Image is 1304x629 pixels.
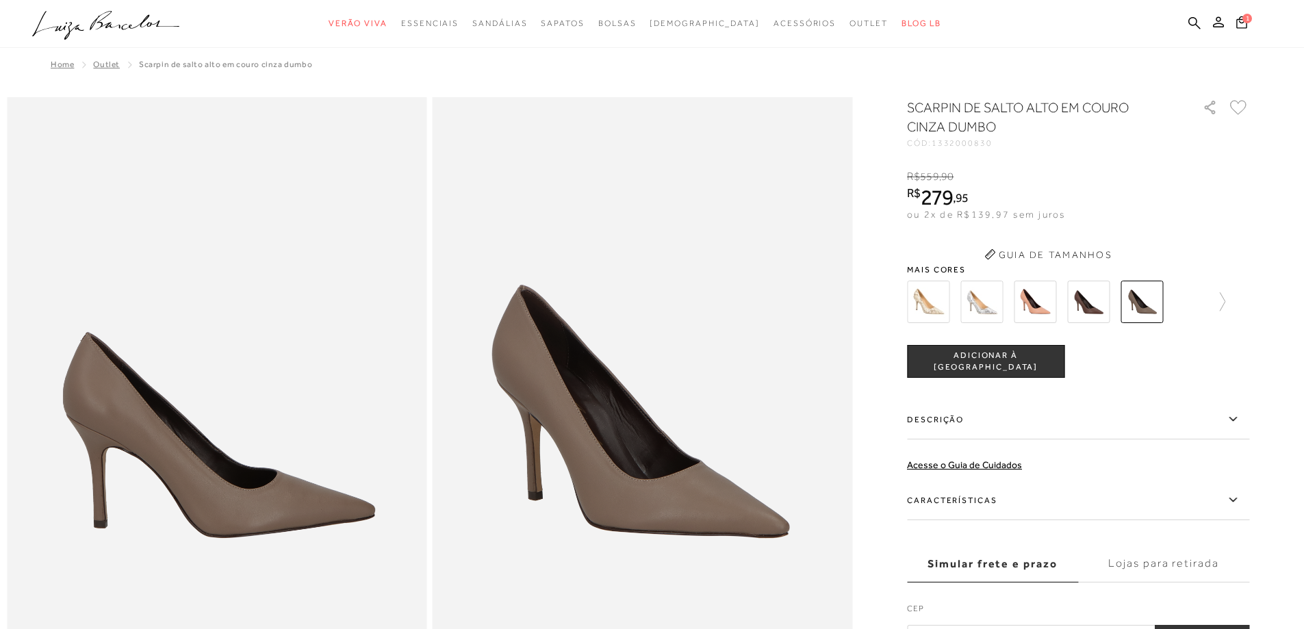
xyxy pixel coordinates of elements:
[329,11,387,36] a: categoryNavScreenReaderText
[907,602,1249,621] label: CEP
[1014,281,1056,323] img: SCARPIN DE SALTO ALTO EM COURO BEGE BLUSH
[907,187,921,199] i: R$
[541,18,584,28] span: Sapatos
[907,98,1164,136] h1: SCARPIN DE SALTO ALTO EM COURO CINZA DUMBO
[907,480,1249,520] label: Características
[598,18,637,28] span: Bolsas
[598,11,637,36] a: categoryNavScreenReaderText
[472,18,527,28] span: Sandálias
[329,18,387,28] span: Verão Viva
[907,459,1022,470] a: Acesse o Guia de Cuidados
[650,18,760,28] span: [DEMOGRAPHIC_DATA]
[907,345,1064,378] button: ADICIONAR À [GEOGRAPHIC_DATA]
[93,60,120,69] a: Outlet
[907,139,1181,147] div: CÓD:
[401,11,459,36] a: categoryNavScreenReaderText
[907,170,920,183] i: R$
[541,11,584,36] a: categoryNavScreenReaderText
[960,281,1003,323] img: SCARPIN DE SALTO ALTO EM COBRA METALIZADA PRATA
[902,18,941,28] span: BLOG LB
[907,400,1249,439] label: Descrição
[907,266,1249,274] span: Mais cores
[907,209,1065,220] span: ou 2x de R$139,97 sem juros
[907,281,949,323] img: SCARPIN DE SALTO ALTO EM COBRA METALIZADA OURO
[1078,545,1249,582] label: Lojas para retirada
[401,18,459,28] span: Essenciais
[921,185,953,209] span: 279
[51,60,74,69] a: Home
[920,170,938,183] span: 559
[932,138,993,148] span: 1332000830
[941,170,954,183] span: 90
[650,11,760,36] a: noSubCategoriesText
[980,244,1116,266] button: Guia de Tamanhos
[1232,15,1251,34] button: 1
[956,190,969,205] span: 95
[907,545,1078,582] label: Simular frete e prazo
[774,11,836,36] a: categoryNavScreenReaderText
[1121,281,1163,323] img: SCARPIN DE SALTO ALTO EM COURO CINZA DUMBO
[953,192,969,204] i: ,
[902,11,941,36] a: BLOG LB
[774,18,836,28] span: Acessórios
[908,350,1064,374] span: ADICIONAR À [GEOGRAPHIC_DATA]
[1242,14,1252,23] span: 1
[472,11,527,36] a: categoryNavScreenReaderText
[139,60,312,69] span: SCARPIN DE SALTO ALTO EM COURO CINZA DUMBO
[849,11,888,36] a: categoryNavScreenReaderText
[939,170,954,183] i: ,
[1067,281,1110,323] img: SCARPIN DE SALTO ALTO EM COURO CAFÉ
[849,18,888,28] span: Outlet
